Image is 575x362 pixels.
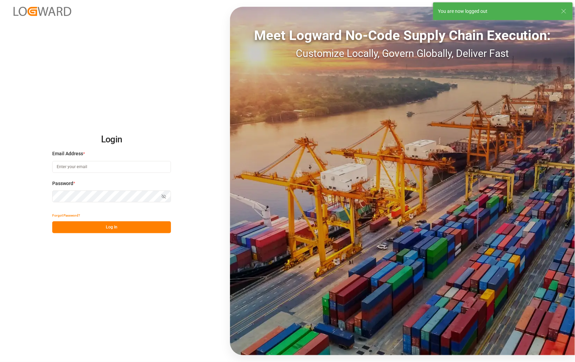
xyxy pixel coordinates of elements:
span: Email Address [52,150,83,157]
img: Logward_new_orange.png [14,7,71,16]
div: You are now logged out [438,8,555,15]
span: Password [52,180,73,187]
input: Enter your email [52,161,171,173]
div: Meet Logward No-Code Supply Chain Execution: [230,25,575,46]
button: Log In [52,221,171,233]
h2: Login [52,129,171,150]
div: Customize Locally, Govern Globally, Deliver Fast [230,46,575,61]
button: Forgot Password? [52,209,80,221]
